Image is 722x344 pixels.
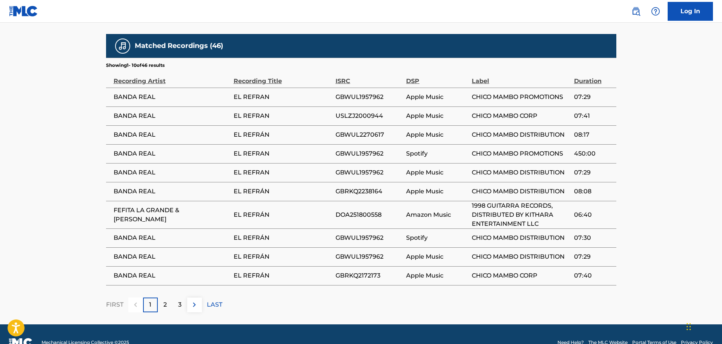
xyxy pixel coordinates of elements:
[574,252,613,261] span: 07:29
[472,271,570,280] span: CHICO MAMBO CORP
[472,130,570,139] span: CHICO MAMBO DISTRIBUTION
[472,149,570,158] span: CHICO MAMBO PROMOTIONS
[234,233,332,242] span: EL REFRÁN
[472,168,570,177] span: CHICO MAMBO DISTRIBUTION
[684,308,722,344] iframe: Chat Widget
[178,300,182,309] p: 3
[118,42,127,51] img: Matched Recordings
[668,2,713,21] a: Log In
[574,210,613,219] span: 06:40
[234,111,332,120] span: EL REFRAN
[336,271,402,280] span: GBRKQ2172173
[234,168,332,177] span: EL REFRAN
[574,233,613,242] span: 07:30
[114,93,230,102] span: BANDA REAL
[336,168,402,177] span: GBWUL1957962
[574,130,613,139] span: 08:17
[106,300,123,309] p: FIRST
[631,7,640,16] img: search
[472,69,570,86] div: Label
[406,111,468,120] span: Apple Music
[336,149,402,158] span: GBWUL1957962
[574,149,613,158] span: 450:00
[234,271,332,280] span: EL REFRÁN
[336,210,402,219] span: DOA251800558
[406,130,468,139] span: Apple Music
[406,149,468,158] span: Spotify
[336,93,402,102] span: GBWUL1957962
[114,233,230,242] span: BANDA REAL
[336,187,402,196] span: GBRKQ2238164
[207,300,222,309] p: LAST
[114,111,230,120] span: BANDA REAL
[234,210,332,219] span: EL REFRÁN
[114,252,230,261] span: BANDA REAL
[336,69,402,86] div: ISRC
[472,93,570,102] span: CHICO MAMBO PROMOTIONS
[336,130,402,139] span: GBWUL2270617
[406,69,468,86] div: DSP
[574,168,613,177] span: 07:29
[234,187,332,196] span: EL REFRÁN
[114,206,230,224] span: FEFITA LA GRANDE & [PERSON_NAME]
[574,69,613,86] div: Duration
[114,168,230,177] span: BANDA REAL
[472,252,570,261] span: CHICO MAMBO DISTRIBUTION
[190,300,199,309] img: right
[149,300,151,309] p: 1
[406,271,468,280] span: Apple Music
[651,7,660,16] img: help
[106,62,165,69] p: Showing 1 - 10 of 46 results
[336,252,402,261] span: GBWUL1957962
[574,111,613,120] span: 07:41
[648,4,663,19] div: Help
[114,187,230,196] span: BANDA REAL
[336,111,402,120] span: USLZJ2000944
[114,130,230,139] span: BANDA REAL
[234,69,332,86] div: Recording Title
[472,187,570,196] span: CHICO MAMBO DISTRIBUTION
[472,233,570,242] span: CHICO MAMBO DISTRIBUTION
[472,111,570,120] span: CHICO MAMBO CORP
[406,210,468,219] span: Amazon Music
[574,187,613,196] span: 08:08
[574,271,613,280] span: 07:40
[234,93,332,102] span: EL REFRAN
[406,252,468,261] span: Apple Music
[628,4,643,19] a: Public Search
[114,69,230,86] div: Recording Artist
[406,233,468,242] span: Spotify
[135,42,223,50] h5: Matched Recordings (46)
[114,271,230,280] span: BANDA REAL
[336,233,402,242] span: GBWUL1957962
[406,93,468,102] span: Apple Music
[234,149,332,158] span: EL REFRAN
[234,252,332,261] span: EL REFRÁN
[406,168,468,177] span: Apple Music
[114,149,230,158] span: BANDA REAL
[687,315,691,338] div: Drag
[406,187,468,196] span: Apple Music
[472,201,570,228] span: 1998 GUITARRA RECORDS, DISTRIBUTED BY KITHARA ENTERTAINMENT LLC
[9,6,38,17] img: MLC Logo
[163,300,167,309] p: 2
[234,130,332,139] span: EL REFRÁN
[574,93,613,102] span: 07:29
